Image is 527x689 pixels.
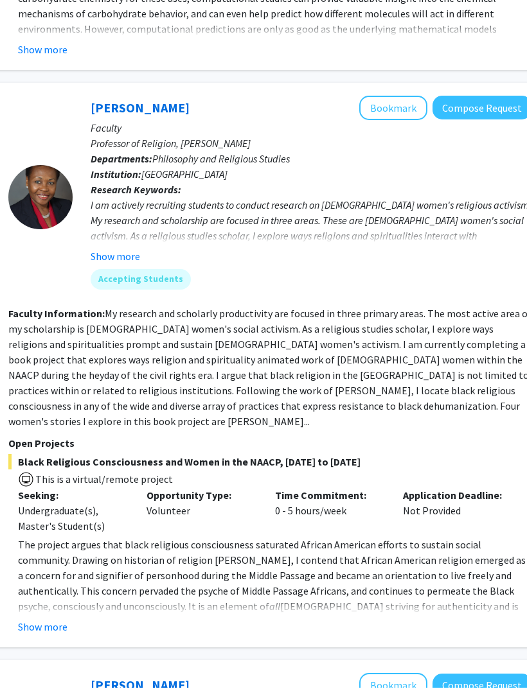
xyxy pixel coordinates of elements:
a: [PERSON_NAME] [91,101,190,117]
b: Institution: [91,169,141,182]
button: Show more [18,43,67,58]
p: Application Deadline: [403,489,512,504]
button: Show more [91,250,140,265]
iframe: Chat [10,631,55,679]
span: This is a virtual/remote project [34,474,173,487]
button: Add Rosetta Ross to Bookmarks [359,97,427,121]
mat-chip: Accepting Students [91,270,191,291]
p: Seeking: [18,489,127,504]
b: Research Keywords: [91,184,181,197]
div: 0 - 5 hours/week [265,489,394,535]
span: [GEOGRAPHIC_DATA] [141,169,228,182]
em: all [269,601,280,614]
b: Faculty Information: [8,308,105,321]
p: Opportunity Type: [147,489,256,504]
b: Departments: [91,153,152,166]
button: Show more [18,620,67,636]
p: Time Commitment: [275,489,384,504]
div: Volunteer [137,489,265,535]
div: Not Provided [393,489,522,535]
span: Philosophy and Religious Studies [152,153,290,166]
div: Undergraduate(s), Master's Student(s) [18,504,127,535]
